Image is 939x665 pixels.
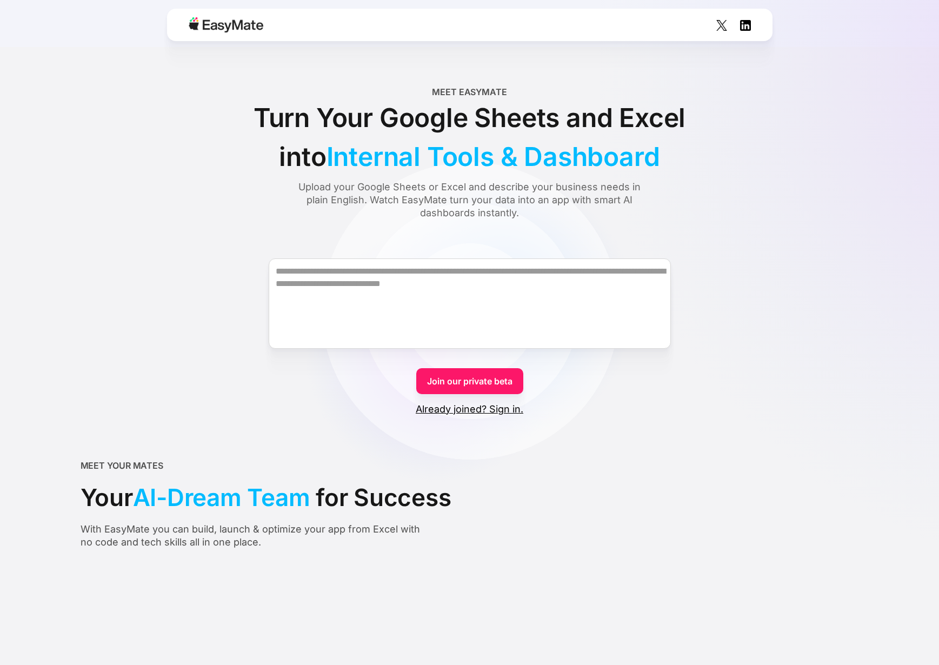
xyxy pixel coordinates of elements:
[327,141,660,172] span: Internal Tools & Dashboard
[316,478,451,516] span: for Success
[416,368,523,394] a: Join our private beta
[81,523,422,549] div: With EasyMate you can build, launch & optimize your app from Excel with no code and tech skills a...
[740,20,751,31] img: Social Icon
[716,20,727,31] img: Social Icon
[81,459,164,472] div: MEET YOUR MATES
[189,17,263,32] img: Easymate logo
[133,478,310,516] span: AI-Dream Team
[416,403,523,416] a: Already joined? Sign in.
[81,239,859,416] form: Form
[81,478,451,516] div: Your
[227,98,713,176] div: Turn Your Google Sheets and Excel into
[294,181,645,220] div: Upload your Google Sheets or Excel and describe your business needs in plain English. Watch EasyM...
[432,85,507,98] div: Meet EasyMate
